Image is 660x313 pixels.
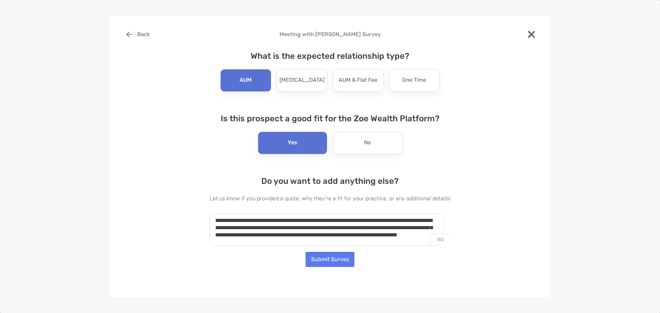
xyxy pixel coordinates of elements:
img: close modal [528,31,535,38]
h4: Do you want to add anything else? [210,176,451,186]
p: AUM & Flat Fee [339,75,377,86]
p: 702 [430,234,450,245]
p: [MEDICAL_DATA] [279,75,324,86]
p: One Time [402,75,426,86]
p: AUM [240,75,252,86]
h4: Meeting with [PERSON_NAME] Survey [121,31,539,37]
img: button icon [126,32,132,37]
h4: What is the expected relationship type? [210,51,451,61]
p: Yes [288,137,297,148]
p: No [364,137,371,148]
p: Let us know if you provided a quote, why they're a fit for your practice, or any additional details! [210,194,451,203]
button: Back [121,27,155,42]
button: Submit Survey [306,252,354,267]
h4: Is this prospect a good fit for the Zoe Wealth Platform? [210,114,451,123]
